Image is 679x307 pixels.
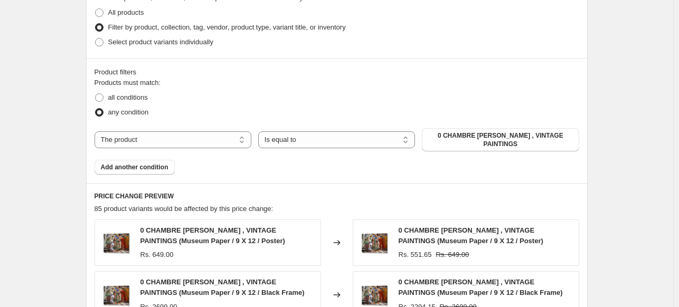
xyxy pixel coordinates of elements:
[95,79,161,87] span: Products must match:
[101,163,168,171] span: Add another condition
[399,226,543,245] span: 0 CHAMBRE [PERSON_NAME] , VINTAGE PAINTINGS (Museum Paper / 9 X 12 / Poster)
[108,108,149,116] span: any condition
[95,67,579,78] div: Product filters
[140,250,174,260] div: Rs. 649.00
[422,128,579,151] button: 0 CHAMBRE DE RAPHAËL , VINTAGE PAINTINGS
[108,8,144,16] span: All products
[436,250,469,260] strike: Rs. 649.00
[108,93,148,101] span: all conditions
[95,192,579,200] h6: PRICE CHANGE PREVIEW
[140,278,305,296] span: 0 CHAMBRE [PERSON_NAME] , VINTAGE PAINTINGS (Museum Paper / 9 X 12 / Black Frame)
[399,250,432,260] div: Rs. 551.65
[95,160,175,175] button: Add another condition
[108,38,213,46] span: Select product variants individually
[399,278,563,296] span: 0 CHAMBRE [PERSON_NAME] , VINTAGE PAINTINGS (Museum Paper / 9 X 12 / Black Frame)
[428,131,572,148] span: 0 CHAMBRE [PERSON_NAME] , VINTAGE PAINTINGS
[100,227,132,258] img: GALLERYWRAP-resized_68388be6-0156-4f2a-9cf4-c57fa730b2c7_80x.jpg
[140,226,285,245] span: 0 CHAMBRE [PERSON_NAME] , VINTAGE PAINTINGS (Museum Paper / 9 X 12 / Poster)
[359,227,390,258] img: GALLERYWRAP-resized_68388be6-0156-4f2a-9cf4-c57fa730b2c7_80x.jpg
[108,23,346,31] span: Filter by product, collection, tag, vendor, product type, variant title, or inventory
[95,205,274,213] span: 85 product variants would be affected by this price change:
